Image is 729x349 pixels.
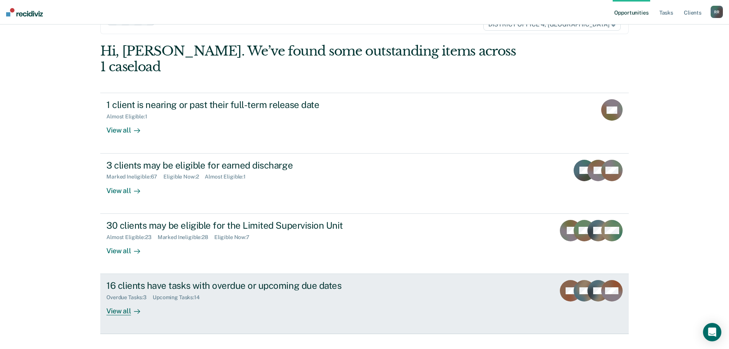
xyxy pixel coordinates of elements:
div: 1 client is nearing or past their full-term release date [106,99,375,110]
div: Upcoming Tasks : 14 [153,294,206,301]
div: Almost Eligible : 1 [106,113,153,120]
div: Eligible Now : 7 [214,234,256,241]
div: 30 clients may be eligible for the Limited Supervision Unit [106,220,375,231]
a: 3 clients may be eligible for earned dischargeMarked Ineligible:67Eligible Now:2Almost Eligible:1... [100,154,629,214]
div: 3 clients may be eligible for earned discharge [106,160,375,171]
div: View all [106,240,149,255]
div: View all [106,301,149,316]
div: R R [711,6,723,18]
a: 16 clients have tasks with overdue or upcoming due datesOverdue Tasks:3Upcoming Tasks:14View all [100,274,629,334]
div: Open Intercom Messenger [703,323,721,341]
a: 1 client is nearing or past their full-term release dateAlmost Eligible:1View all [100,93,629,153]
div: Eligible Now : 2 [163,174,205,180]
div: Hi, [PERSON_NAME]. We’ve found some outstanding items across 1 caseload [100,43,523,75]
div: 16 clients have tasks with overdue or upcoming due dates [106,280,375,291]
div: View all [106,120,149,135]
div: Overdue Tasks : 3 [106,294,153,301]
div: View all [106,180,149,195]
a: 30 clients may be eligible for the Limited Supervision UnitAlmost Eligible:23Marked Ineligible:28... [100,214,629,274]
div: Marked Ineligible : 28 [158,234,214,241]
div: Marked Ineligible : 67 [106,174,163,180]
img: Recidiviz [6,8,43,16]
div: Almost Eligible : 23 [106,234,158,241]
button: RR [711,6,723,18]
div: Almost Eligible : 1 [205,174,252,180]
